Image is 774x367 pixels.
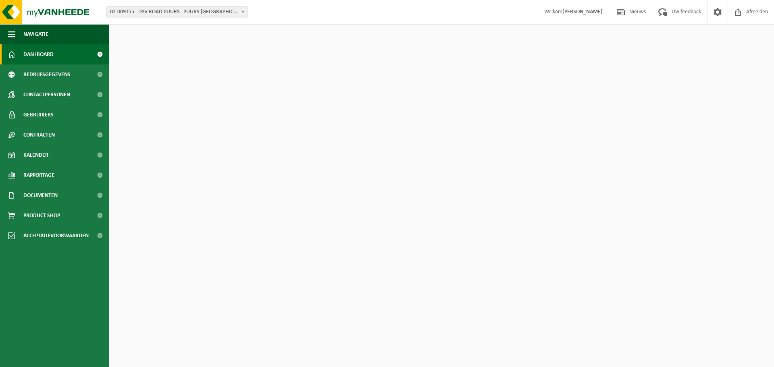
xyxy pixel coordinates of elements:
span: Contracten [23,125,55,145]
span: Acceptatievoorwaarden [23,226,89,246]
span: 02-009155 - DSV ROAD PUURS - PUURS-SINT-AMANDS [106,6,248,18]
span: Rapportage [23,165,54,185]
span: Bedrijfsgegevens [23,64,71,85]
span: Kalender [23,145,48,165]
span: 02-009155 - DSV ROAD PUURS - PUURS-SINT-AMANDS [107,6,247,18]
span: Dashboard [23,44,54,64]
span: Gebruikers [23,105,54,125]
span: Contactpersonen [23,85,70,105]
span: Documenten [23,185,58,205]
strong: [PERSON_NAME] [562,9,603,15]
span: Product Shop [23,205,60,226]
span: Navigatie [23,24,48,44]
